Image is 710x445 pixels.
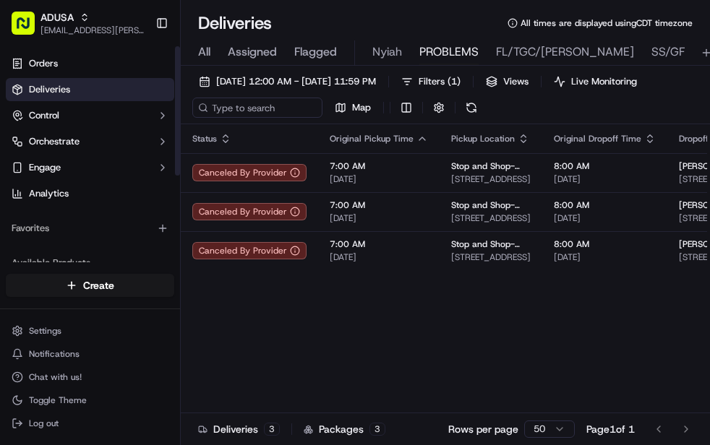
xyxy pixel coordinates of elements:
span: [STREET_ADDRESS] [451,251,531,263]
span: PROBLEMS [419,43,479,61]
button: [EMAIL_ADDRESS][PERSON_NAME][DOMAIN_NAME] [40,25,144,36]
span: Stop and Shop-2596 [451,160,531,172]
a: Deliveries [6,78,174,101]
span: [DATE] [554,212,656,224]
span: 8:00 AM [554,199,656,211]
button: ADUSA [40,10,74,25]
span: Deliveries [29,83,70,96]
span: 7:00 AM [330,199,428,211]
h1: Deliveries [198,12,272,35]
span: Filters [419,75,461,88]
span: Log out [29,418,59,429]
span: Original Dropoff Time [554,133,641,144]
button: Live Monitoring [547,72,643,92]
span: Settings [29,325,61,337]
div: Deliveries [198,422,280,436]
button: Refresh [461,98,482,118]
span: Orchestrate [29,135,80,148]
span: [DATE] [330,212,428,224]
button: Filters(1) [395,72,467,92]
span: SS/GF [651,43,685,61]
span: 7:00 AM [330,238,428,250]
span: [DATE] [330,251,428,263]
span: Notifications [29,348,80,360]
span: Engage [29,161,61,174]
span: Orders [29,57,58,70]
span: Pickup Location [451,133,515,144]
button: Chat with us! [6,367,174,387]
div: Favorites [6,217,174,240]
p: Rows per page [448,422,518,436]
span: Status [192,133,217,144]
span: Stop and Shop-2596 [451,199,531,211]
div: 3 [369,423,385,436]
span: 8:00 AM [554,160,656,172]
span: Analytics [29,187,69,200]
button: Canceled By Provider [192,164,307,181]
span: [DATE] [554,251,656,263]
button: [DATE] 12:00 AM - [DATE] 11:59 PM [192,72,382,92]
button: ADUSA[EMAIL_ADDRESS][PERSON_NAME][DOMAIN_NAME] [6,6,150,40]
span: Toggle Theme [29,394,87,406]
button: Log out [6,413,174,433]
span: Control [29,109,59,122]
span: ( 1 ) [448,75,461,88]
button: Create [6,274,174,297]
button: Canceled By Provider [192,242,307,259]
div: Packages [304,422,385,436]
button: Toggle Theme [6,390,174,410]
span: Live Monitoring [571,75,637,88]
input: Type to search [192,98,322,118]
span: Flagged [294,43,337,61]
span: [DATE] [554,173,656,185]
span: [DATE] 12:00 AM - [DATE] 11:59 PM [216,75,376,88]
button: Map [328,98,377,118]
span: 8:00 AM [554,238,656,250]
span: Map [352,101,371,114]
button: Canceled By Provider [192,203,307,220]
span: [DATE] [330,173,428,185]
a: Analytics [6,182,174,205]
span: All [198,43,210,61]
span: Chat with us! [29,371,82,383]
button: Settings [6,321,174,341]
span: Views [503,75,529,88]
span: Assigned [228,43,277,61]
span: 7:00 AM [330,160,428,172]
span: [STREET_ADDRESS] [451,173,531,185]
span: FL/TGC/[PERSON_NAME] [496,43,634,61]
div: 3 [264,423,280,436]
span: Original Pickup Time [330,133,414,144]
span: Nyiah [372,43,402,61]
a: Orders [6,52,174,75]
span: [STREET_ADDRESS] [451,212,531,224]
button: Control [6,104,174,127]
span: All times are displayed using CDT timezone [521,17,693,29]
button: Orchestrate [6,130,174,153]
span: Create [83,278,114,293]
div: Page 1 of 1 [586,422,635,436]
button: Notifications [6,344,174,364]
span: Stop and Shop-2596 [451,238,531,250]
div: Available Products [6,251,174,275]
button: Views [479,72,535,92]
button: Engage [6,156,174,179]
